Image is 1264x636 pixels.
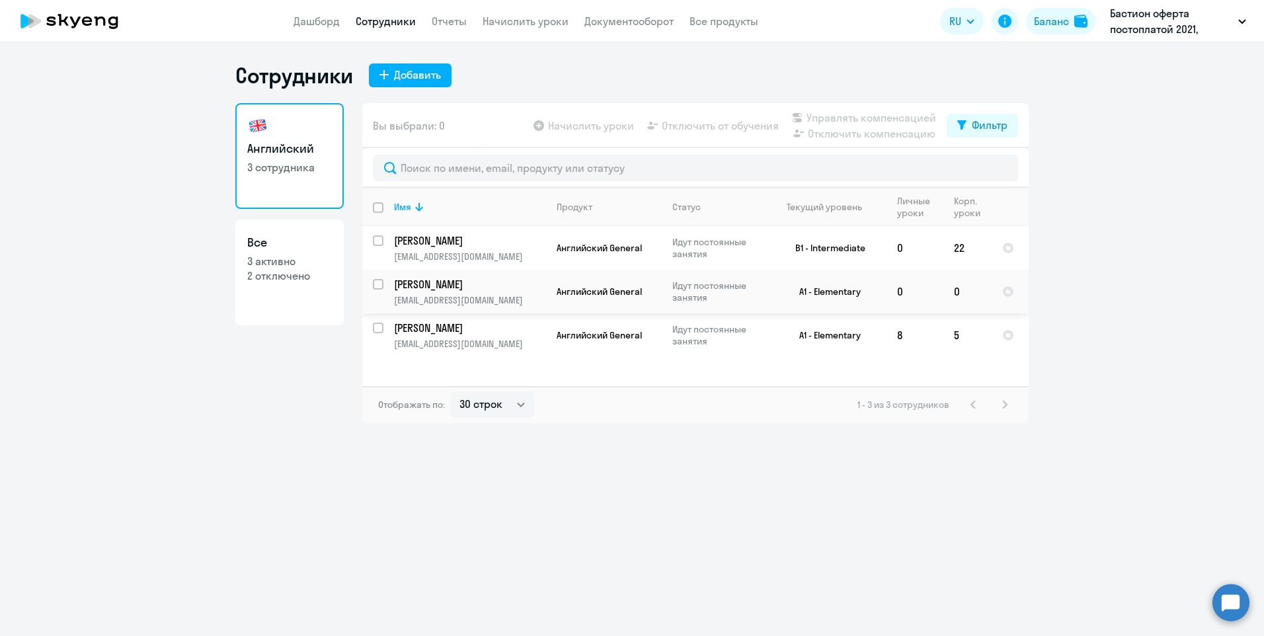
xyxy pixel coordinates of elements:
[557,329,642,341] span: Английский General
[235,62,353,89] h1: Сотрудники
[584,15,674,28] a: Документооборот
[235,219,344,325] a: Все3 активно2 отключено
[887,226,943,270] td: 0
[940,8,984,34] button: RU
[247,140,332,157] h3: Английский
[672,236,763,260] p: Идут постоянные занятия
[672,201,701,213] div: Статус
[247,268,332,283] p: 2 отключено
[557,286,642,298] span: Английский General
[247,254,332,268] p: 3 активно
[394,201,411,213] div: Имя
[394,321,545,335] a: [PERSON_NAME]
[672,201,763,213] div: Статус
[1110,5,1233,37] p: Бастион оферта постоплатой 2021, БАСТИОН, АО
[235,103,344,209] a: Английский3 сотрудника
[1103,5,1253,37] button: Бастион оферта постоплатой 2021, БАСТИОН, АО
[394,277,545,292] a: [PERSON_NAME]
[483,15,569,28] a: Начислить уроки
[954,195,982,219] div: Корп. уроки
[1034,13,1069,29] div: Баланс
[947,114,1018,138] button: Фильтр
[394,251,545,262] p: [EMAIL_ADDRESS][DOMAIN_NAME]
[764,226,887,270] td: B1 - Intermediate
[557,201,661,213] div: Продукт
[394,321,543,335] p: [PERSON_NAME]
[672,280,763,303] p: Идут постоянные занятия
[557,201,592,213] div: Продукт
[897,195,934,219] div: Личные уроки
[356,15,416,28] a: Сотрудники
[954,195,991,219] div: Корп. уроки
[1026,8,1095,34] button: Балансbalance
[247,160,332,175] p: 3 сотрудника
[373,118,445,134] span: Вы выбрали: 0
[672,323,763,347] p: Идут постоянные занятия
[373,155,1018,181] input: Поиск по имени, email, продукту или статусу
[764,270,887,313] td: A1 - Elementary
[787,201,862,213] div: Текущий уровень
[690,15,758,28] a: Все продукты
[943,313,992,357] td: 5
[764,313,887,357] td: A1 - Elementary
[887,313,943,357] td: 8
[394,338,545,350] p: [EMAIL_ADDRESS][DOMAIN_NAME]
[247,115,268,136] img: english
[949,13,961,29] span: RU
[897,195,943,219] div: Личные уроки
[857,399,949,411] span: 1 - 3 из 3 сотрудников
[369,63,452,87] button: Добавить
[432,15,467,28] a: Отчеты
[394,233,543,248] p: [PERSON_NAME]
[394,233,545,248] a: [PERSON_NAME]
[394,67,441,83] div: Добавить
[394,294,545,306] p: [EMAIL_ADDRESS][DOMAIN_NAME]
[887,270,943,313] td: 0
[943,226,992,270] td: 22
[294,15,340,28] a: Дашборд
[394,277,543,292] p: [PERSON_NAME]
[247,234,332,251] h3: Все
[774,201,886,213] div: Текущий уровень
[394,201,545,213] div: Имя
[1074,15,1087,28] img: balance
[378,399,445,411] span: Отображать по:
[943,270,992,313] td: 0
[972,117,1007,133] div: Фильтр
[557,242,642,254] span: Английский General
